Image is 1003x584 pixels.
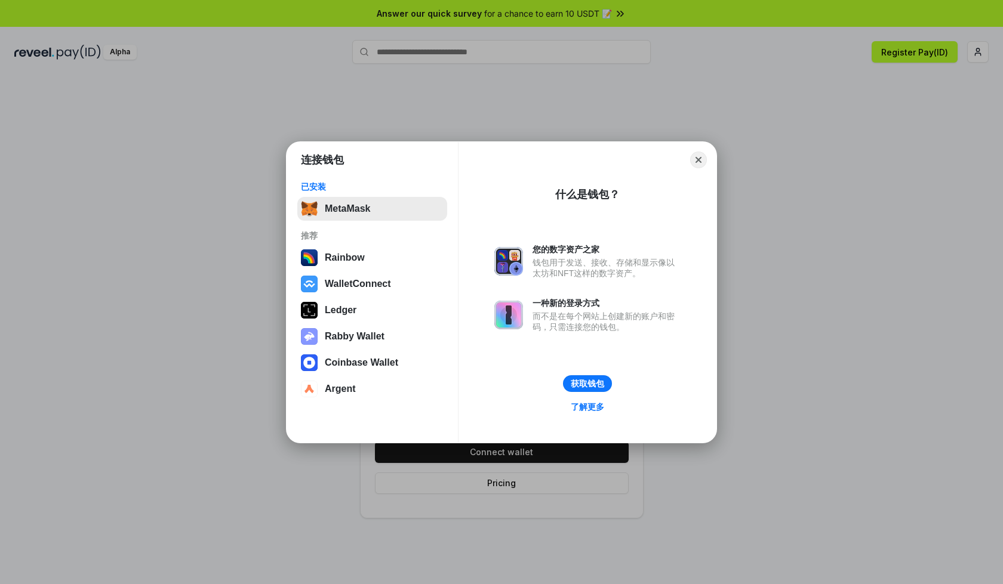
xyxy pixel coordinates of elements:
[533,257,681,279] div: 钱包用于发送、接收、存储和显示像以太坊和NFT这样的数字资产。
[301,302,318,319] img: svg+xml,%3Csvg%20xmlns%3D%22http%3A%2F%2Fwww.w3.org%2F2000%2Fsvg%22%20width%3D%2228%22%20height%3...
[325,357,398,368] div: Coinbase Wallet
[533,244,681,255] div: 您的数字资产之家
[297,272,447,296] button: WalletConnect
[533,311,681,332] div: 而不是在每个网站上创建新的账户和密码，只需连接您的钱包。
[690,152,707,168] button: Close
[533,298,681,308] div: 一种新的登录方式
[297,246,447,270] button: Rainbow
[571,401,604,412] div: 了解更多
[571,378,604,389] div: 获取钱包
[297,377,447,401] button: Argent
[325,384,356,394] div: Argent
[301,200,318,217] img: svg+xml,%3Csvg%20fill%3D%22none%22%20height%3D%2233%22%20viewBox%3D%220%200%2035%2033%22%20width%...
[301,276,318,292] img: svg+xml,%3Csvg%20width%3D%2228%22%20height%3D%2228%22%20viewBox%3D%220%200%2028%2028%22%20fill%3D...
[297,351,447,375] button: Coinbase Wallet
[301,381,318,397] img: svg+xml,%3Csvg%20width%3D%2228%22%20height%3D%2228%22%20viewBox%3D%220%200%2028%2028%22%20fill%3D...
[301,153,344,167] h1: 连接钱包
[301,354,318,371] img: svg+xml,%3Csvg%20width%3D%2228%22%20height%3D%2228%22%20viewBox%3D%220%200%2028%2028%22%20fill%3D...
[325,331,384,342] div: Rabby Wallet
[325,305,356,316] div: Ledger
[325,252,365,263] div: Rainbow
[297,298,447,322] button: Ledger
[325,279,391,289] div: WalletConnect
[297,197,447,221] button: MetaMask
[301,230,444,241] div: 推荐
[563,375,612,392] button: 获取钱包
[494,301,523,329] img: svg+xml,%3Csvg%20xmlns%3D%22http%3A%2F%2Fwww.w3.org%2F2000%2Fsvg%22%20fill%3D%22none%22%20viewBox...
[301,181,444,192] div: 已安装
[564,399,611,415] a: 了解更多
[297,325,447,348] button: Rabby Wallet
[494,247,523,276] img: svg+xml,%3Csvg%20xmlns%3D%22http%3A%2F%2Fwww.w3.org%2F2000%2Fsvg%22%20fill%3D%22none%22%20viewBox...
[555,187,620,202] div: 什么是钱包？
[325,203,370,214] div: MetaMask
[301,328,318,345] img: svg+xml,%3Csvg%20xmlns%3D%22http%3A%2F%2Fwww.w3.org%2F2000%2Fsvg%22%20fill%3D%22none%22%20viewBox...
[301,249,318,266] img: svg+xml,%3Csvg%20width%3D%22120%22%20height%3D%22120%22%20viewBox%3D%220%200%20120%20120%22%20fil...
